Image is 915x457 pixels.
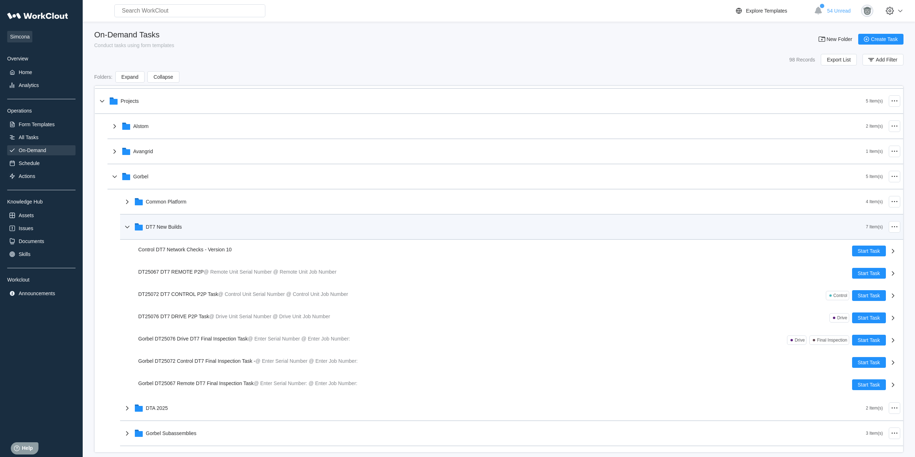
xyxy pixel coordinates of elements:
[866,149,883,154] div: 1 Item(s)
[204,269,272,275] mark: @ Remote Unit Serial Number
[852,312,886,323] button: Start Task
[7,108,76,114] div: Operations
[19,134,38,140] div: All Tasks
[827,8,851,14] span: 54 Unread
[852,357,886,368] button: Start Task
[19,212,34,218] div: Assets
[122,74,138,79] span: Expand
[866,224,883,229] div: 7 Item(s)
[861,5,873,17] img: gorilla.png
[866,99,883,104] div: 5 Item(s)
[146,224,182,230] div: DT7 New Builds
[7,236,76,246] a: Documents
[255,358,307,364] mark: @ Enter Serial Number
[735,6,810,15] a: Explore Templates
[19,147,46,153] div: On-Demand
[154,74,173,79] span: Collapse
[827,57,851,62] span: Export List
[827,37,852,42] span: New Folder
[19,251,31,257] div: Skills
[19,291,55,296] div: Announcements
[133,351,903,374] a: Gorbel DT25072 Control DT7 Final Inspection Task -@ Enter Serial Number@ Enter Job Number:Start Task
[133,284,903,307] a: DT25072 DT7 CONTROL P2P Task@ Control Unit Serial Number@ Control Unit Job NumberControlStart Task
[19,173,35,179] div: Actions
[852,335,886,346] button: Start Task
[7,145,76,155] a: On-Demand
[133,262,903,284] a: DT25067 DT7 REMOTE P2P@ Remote Unit Serial Number@ Remote Unit Job NumberStart Task
[852,379,886,390] button: Start Task
[146,405,168,411] div: DTA 2025
[7,199,76,205] div: Knowledge Hub
[114,4,265,17] input: Search WorkClout
[138,380,254,386] span: Gorbel DT25067 Remote DT7 Final Inspection Task
[146,199,187,205] div: Common Platform
[273,269,337,275] mark: @ Remote Unit Job Number
[866,431,883,436] div: 3 Item(s)
[7,249,76,259] a: Skills
[138,247,232,252] span: Control DT7 Network Checks - Version 10
[7,158,76,168] a: Schedule
[7,67,76,77] a: Home
[858,360,880,365] span: Start Task
[7,210,76,220] a: Assets
[858,248,880,253] span: Start Task
[817,338,847,343] div: Final Inspection
[7,277,76,283] div: Workclout
[858,293,880,298] span: Start Task
[133,374,903,396] a: Gorbel DT25067 Remote DT7 Final Inspection Task@ Enter Serial Number:@ Enter Job Number:Start Task
[147,71,179,83] button: Collapse
[19,160,40,166] div: Schedule
[7,288,76,298] a: Announcements
[19,69,32,75] div: Home
[852,290,886,301] button: Start Task
[866,174,883,179] div: 5 Item(s)
[821,54,857,65] button: Export List
[858,315,880,320] span: Start Task
[858,34,903,45] button: Create Task
[146,430,197,436] div: Gorbel Subassemblies
[94,74,113,80] div: Folders :
[7,171,76,181] a: Actions
[876,57,897,62] span: Add Filter
[248,336,300,342] mark: @ Enter Serial Number
[286,291,348,297] mark: @ Control Unit Job Number
[19,82,39,88] div: Analytics
[133,240,903,262] a: Control DT7 Network Checks - Version 10Start Task
[7,223,76,233] a: Issues
[115,71,145,83] button: Expand
[858,382,880,387] span: Start Task
[309,358,358,364] mark: @ Enter Job Number:
[7,31,32,42] span: Simcona
[138,336,248,342] span: Gorbel DT25076 Drive DT7 Final Inspection Task
[833,293,847,298] div: Control
[138,358,256,364] span: Gorbel DT25072 Control DT7 Final Inspection Task -
[19,238,44,244] div: Documents
[866,124,883,129] div: 2 Item(s)
[795,338,805,343] div: Drive
[852,246,886,256] button: Start Task
[301,336,350,342] mark: @ Enter Job Number:
[858,271,880,276] span: Start Task
[866,406,883,411] div: 2 Item(s)
[19,122,55,127] div: Form Templates
[871,37,898,42] span: Create Task
[273,314,330,319] mark: @ Drive Unit Job Number
[94,42,174,48] div: Conduct tasks using form templates
[133,148,153,154] div: Avangrid
[138,269,204,275] span: DT25067 DT7 REMOTE P2P
[837,315,847,320] div: Drive
[308,380,357,386] mark: @ Enter Job Number:
[7,80,76,90] a: Analytics
[789,57,815,63] div: 98 Records
[133,307,903,329] a: DT25076 DT7 DRIVE P2P Task@ Drive Unit Serial Number@ Drive Unit Job NumberDriveStart Task
[746,8,787,14] div: Explore Templates
[858,338,880,343] span: Start Task
[138,314,209,319] span: DT25076 DT7 DRIVE P2P Task
[254,380,307,386] mark: @ Enter Serial Number:
[138,291,218,297] span: DT25072 DT7 CONTROL P2P Task
[852,268,886,279] button: Start Task
[814,34,858,45] button: New Folder
[19,225,33,231] div: Issues
[7,119,76,129] a: Form Templates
